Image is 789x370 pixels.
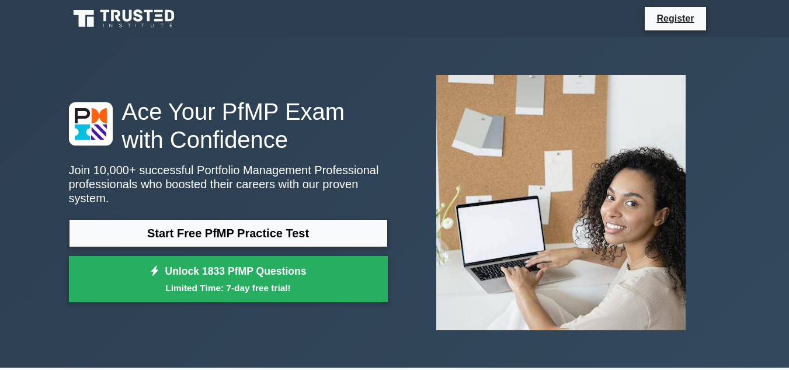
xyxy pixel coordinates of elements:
[649,11,701,26] a: Register
[69,98,388,154] h1: Ace Your PfMP Exam with Confidence
[69,219,388,247] a: Start Free PfMP Practice Test
[84,281,373,295] small: Limited Time: 7-day free trial!
[69,163,388,205] p: Join 10,000+ successful Portfolio Management Professional professionals who boosted their careers...
[69,256,388,303] a: Unlock 1833 PfMP QuestionsLimited Time: 7-day free trial!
